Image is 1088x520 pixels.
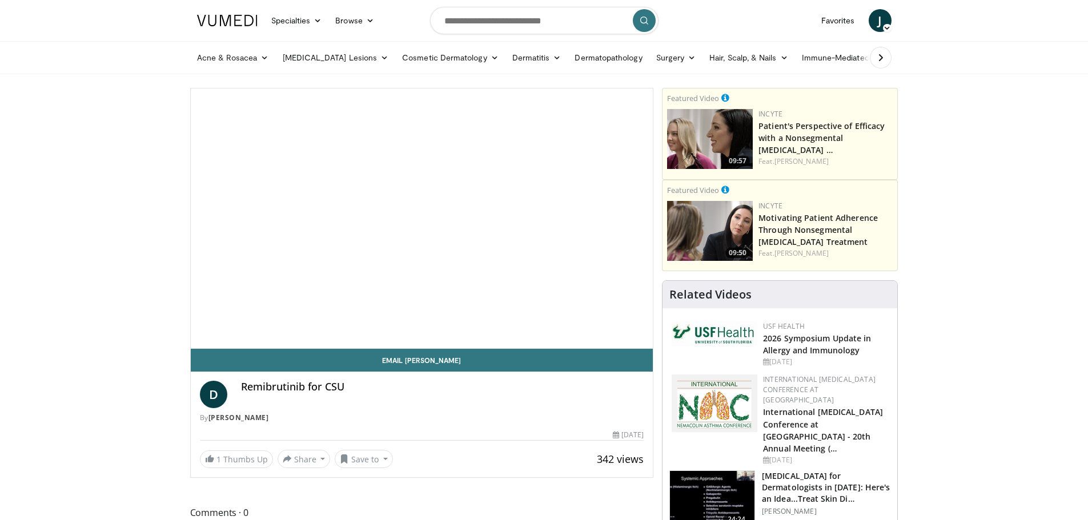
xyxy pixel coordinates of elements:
a: Immune-Mediated [795,46,888,69]
div: [DATE] [763,455,888,465]
a: Incyte [758,201,782,211]
div: [DATE] [763,357,888,367]
small: Featured Video [667,93,719,103]
a: Favorites [814,9,862,32]
h4: Remibrutinib for CSU [241,381,644,393]
span: 09:50 [725,248,750,258]
h4: Related Videos [669,288,752,301]
a: International [MEDICAL_DATA] Conference at [GEOGRAPHIC_DATA] - 20th Annual Meeting (… [763,406,883,453]
a: Dermatitis [505,46,568,69]
small: Featured Video [667,185,719,195]
a: Surgery [649,46,703,69]
a: Cosmetic Dermatology [395,46,505,69]
span: Comments 0 [190,505,654,520]
a: Acne & Rosacea [190,46,276,69]
a: Incyte [758,109,782,119]
span: 1 [216,454,221,465]
a: Specialties [264,9,329,32]
a: Motivating Patient Adherence Through Nonsegmental [MEDICAL_DATA] Treatment [758,212,878,247]
a: D [200,381,227,408]
button: Save to [335,450,393,468]
a: 2026 Symposium Update in Allergy and Immunology [763,333,871,356]
a: Hair, Scalp, & Nails [702,46,794,69]
a: [PERSON_NAME] [208,413,269,422]
div: [DATE] [613,430,644,440]
img: 2c48d197-61e9-423b-8908-6c4d7e1deb64.png.150x105_q85_crop-smart_upscale.jpg [667,109,753,169]
a: [PERSON_NAME] [774,156,829,166]
a: J [869,9,892,32]
video-js: Video Player [191,88,653,349]
img: 9485e4e4-7c5e-4f02-b036-ba13241ea18b.png.150x105_q85_autocrop_double_scale_upscale_version-0.2.png [672,374,757,432]
a: International [MEDICAL_DATA] Conference at [GEOGRAPHIC_DATA] [763,374,876,405]
button: Share [278,450,331,468]
div: Feat. [758,156,893,167]
a: 09:50 [667,201,753,261]
a: Dermatopathology [568,46,649,69]
a: 1 Thumbs Up [200,450,273,468]
img: VuMedi Logo [197,15,258,26]
img: 39505ded-af48-40a4-bb84-dee7792dcfd5.png.150x105_q85_crop-smart_upscale.jpg [667,201,753,261]
a: 09:57 [667,109,753,169]
span: 09:57 [725,156,750,166]
a: Email [PERSON_NAME] [191,349,653,372]
div: By [200,413,644,423]
div: Feat. [758,248,893,259]
a: [MEDICAL_DATA] Lesions [276,46,396,69]
a: [PERSON_NAME] [774,248,829,258]
a: USF Health [763,321,805,331]
a: Patient's Perspective of Efficacy with a Nonsegmental [MEDICAL_DATA] … [758,120,885,155]
input: Search topics, interventions [430,7,659,34]
a: Browse [328,9,381,32]
span: 342 views [597,452,644,466]
h3: [MEDICAL_DATA] for Dermatologists in [DATE]: Here's an Idea...Treat Skin Di… [762,470,890,505]
img: 6ba8804a-8538-4002-95e7-a8f8012d4a11.png.150x105_q85_autocrop_double_scale_upscale_version-0.2.jpg [672,321,757,346]
p: [PERSON_NAME] [762,507,890,516]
